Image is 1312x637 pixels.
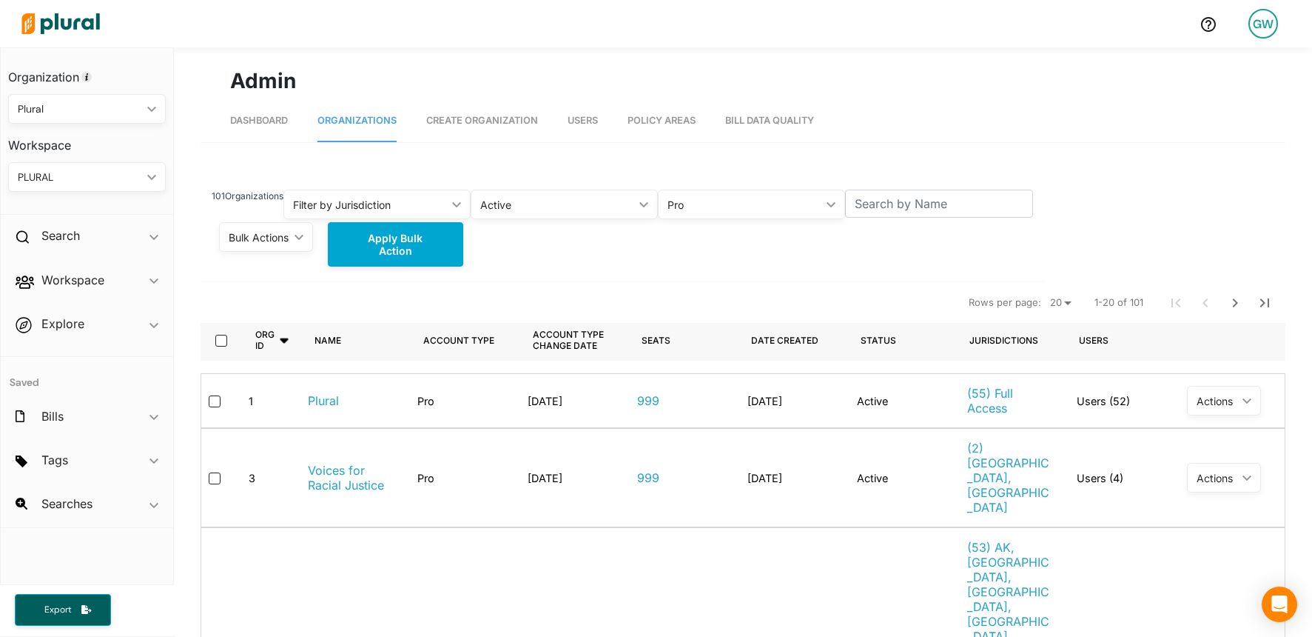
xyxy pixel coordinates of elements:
[568,100,598,142] a: Users
[41,408,64,424] h2: Bills
[41,227,80,244] h2: Search
[209,473,221,484] input: select-row-3
[637,393,659,408] a: 999
[1094,296,1143,310] span: 1-20 of 101
[568,115,598,126] span: Users
[1161,288,1191,318] button: First Page
[480,197,633,213] div: Active
[229,230,289,245] div: Bulk Actions
[15,594,111,626] button: Export
[212,190,283,219] div: 101 Organizations
[249,472,255,484] div: 3
[255,319,291,361] div: Org ID
[1065,441,1175,515] div: Users (4)
[969,319,1038,361] div: Jurisdictions
[628,100,696,142] a: Policy Areas
[8,56,166,88] h3: Organization
[533,319,619,361] div: Account Type Change Date
[967,386,1054,416] a: (55) Full Access
[314,335,341,346] div: Name
[41,452,68,468] h2: Tags
[725,115,814,126] span: Bill Data Quality
[528,395,562,407] div: [DATE]
[317,100,397,142] a: Organizations
[857,395,888,407] div: Active
[308,463,394,493] a: Voices for Racial Justice
[80,70,93,84] div: Tooltip anchor
[747,472,782,484] div: [DATE]
[967,441,1054,515] a: (2) [GEOGRAPHIC_DATA], [GEOGRAPHIC_DATA]
[34,604,81,616] span: Export
[747,395,782,407] div: [DATE]
[317,115,397,126] span: Organizations
[18,101,141,117] div: Plural
[642,335,670,346] div: Seats
[18,170,141,185] div: PLURAL
[230,65,1256,96] h1: Admin
[255,329,277,351] div: Org ID
[751,335,818,346] div: Date Created
[1248,9,1278,39] div: GW
[293,197,446,213] div: Filter by Jurisdiction
[637,470,659,485] a: 999
[861,319,909,361] div: Status
[533,329,605,351] div: Account Type Change Date
[1250,288,1279,318] button: Last Page
[41,496,92,512] h2: Searches
[969,335,1038,346] div: Jurisdictions
[861,335,896,346] div: Status
[1262,587,1297,622] div: Open Intercom Messenger
[725,100,814,142] a: Bill Data Quality
[308,393,339,408] a: Plural
[1,357,173,393] h4: Saved
[423,319,508,361] div: Account Type
[417,395,434,407] div: Pro
[41,316,84,332] h2: Explore
[1197,472,1237,484] div: Actions
[1065,386,1175,416] div: Users (52)
[1191,288,1220,318] button: Previous Page
[1237,3,1290,44] a: GW
[8,124,166,156] h3: Workspace
[667,197,821,213] div: Pro
[230,100,288,142] a: Dashboard
[426,115,538,126] span: Create Organization
[314,319,354,361] div: Name
[230,115,288,126] span: Dashboard
[528,472,562,484] div: [DATE]
[423,335,494,346] div: Account Type
[215,335,227,347] input: select-all-rows
[1197,395,1237,407] div: Actions
[328,222,463,267] button: Apply Bulk Action
[1079,335,1109,346] div: Users
[417,472,434,484] div: Pro
[845,190,1032,218] input: Search by Name
[1079,319,1109,361] div: Users
[249,395,253,407] div: 1
[628,115,696,126] span: Policy Areas
[969,296,1041,310] span: Rows per page:
[1220,288,1250,318] button: Next Page
[857,472,888,484] div: Active
[41,272,104,288] h2: Workspace
[209,396,221,407] input: select-row-1
[426,100,538,142] a: Create Organization
[751,319,832,361] div: Date Created
[642,319,670,361] div: Seats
